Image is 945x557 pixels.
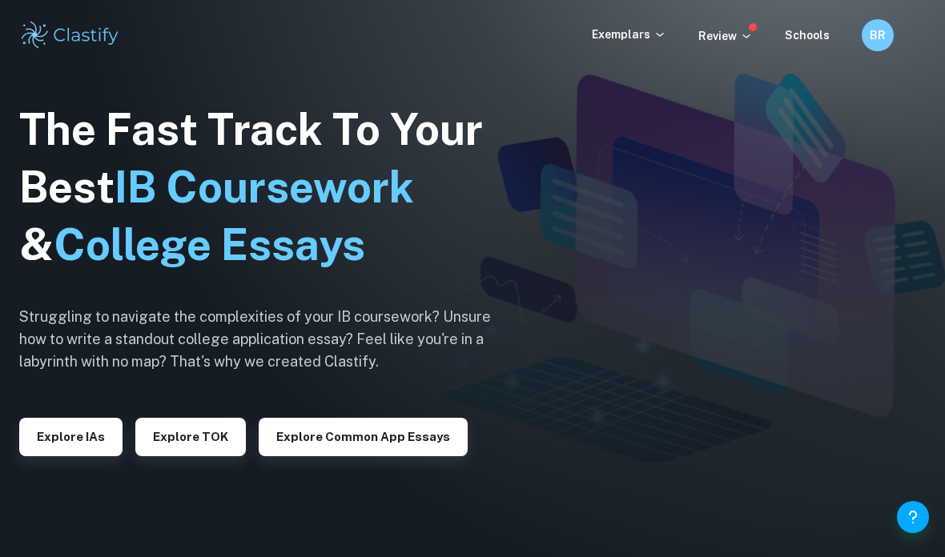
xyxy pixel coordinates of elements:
h6: BR [869,26,887,44]
img: Clastify logo [19,19,121,51]
button: Explore Common App essays [259,418,468,456]
span: IB Coursework [115,162,414,212]
button: Explore TOK [135,418,246,456]
a: Schools [785,29,830,42]
p: Review [698,27,753,45]
h6: Struggling to navigate the complexities of your IB coursework? Unsure how to write a standout col... [19,306,516,373]
button: BR [862,19,894,51]
h1: The Fast Track To Your Best & [19,101,516,274]
a: Explore Common App essays [259,428,468,443]
span: College Essays [54,219,365,270]
p: Exemplars [592,26,666,43]
button: Help and Feedback [897,501,929,533]
a: Explore TOK [135,428,246,443]
a: Explore IAs [19,428,123,443]
button: Explore IAs [19,418,123,456]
